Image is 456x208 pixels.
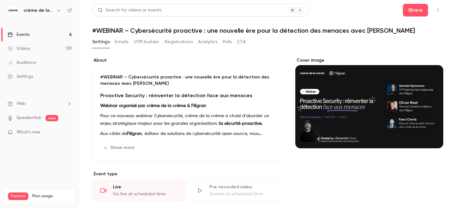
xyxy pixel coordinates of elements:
button: Settings [92,37,110,47]
div: LiveGo live at scheduled time [92,180,186,201]
button: CTA [237,37,246,47]
label: Cover image [295,57,443,64]
h6: crème de la crème [24,7,53,14]
div: Events [8,31,30,38]
button: Analytics [198,37,218,47]
section: Cover image [295,57,443,148]
h1: #WEBINAR – Cybersécurité proactive : une nouvelle ère pour la détection des menaces avec [PERSON_... [92,27,443,34]
p: Aux côtés de , éditeur de solutions de cybersécurité open source, nous explorerons comment dépass... [100,130,275,138]
div: Search for videos or events [98,7,161,14]
button: Show more [100,143,138,153]
p: #WEBINAR – Cybersécurité proactive : une nouvelle ère pour la détection des menaces avec [PERSON_... [100,74,275,87]
div: Pre-recorded video [209,184,275,190]
div: Settings [8,73,33,80]
button: Share [403,4,428,17]
div: Stream at scheduled time [209,191,275,197]
div: Go live at scheduled time [113,191,178,197]
li: help-dropdown-opener [8,100,72,107]
span: Premium [8,192,28,200]
a: SpeakerHub [17,115,42,121]
strong: Filigran [127,131,142,136]
div: Live [113,184,178,190]
button: Emails [115,37,128,47]
p: Pour ce nouveau webinar Cybersécurité, crème de la crème a choisi d’aborder un enjeu stratégique ... [100,112,275,127]
iframe: Noticeable Trigger [64,130,72,135]
strong: la sécurité proactive. [219,121,262,126]
span: What's new [17,129,40,136]
div: Audience [8,59,36,66]
strong: Webinar organisé par crème de la crème & Filigran [100,104,206,108]
span: Help [17,100,26,107]
button: Registrations [165,37,193,47]
span: new [46,115,58,121]
span: Plan usage [32,194,72,199]
h3: Proactive Security : réinventer la détection face aux menaces [100,92,275,99]
div: Videos [8,45,30,52]
p: Event type [92,171,283,177]
div: Pre-recorded videoStream at scheduled time [189,180,283,201]
img: crème de la crème [8,5,18,16]
button: UTM builder [134,37,159,47]
label: About [92,57,283,64]
button: Polls [223,37,232,47]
